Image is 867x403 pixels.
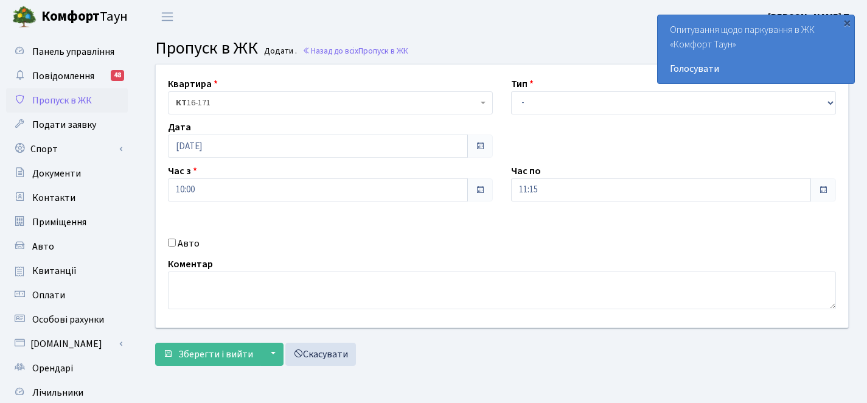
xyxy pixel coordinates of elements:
[32,216,86,229] span: Приміщення
[670,61,842,76] a: Голосувати
[6,356,128,380] a: Орендарі
[168,77,218,91] label: Квартира
[32,94,92,107] span: Пропуск в ЖК
[6,113,128,137] a: Подати заявку
[511,77,534,91] label: Тип
[32,191,75,205] span: Контакти
[176,97,187,109] b: КТ
[6,161,128,186] a: Документи
[32,264,77,278] span: Квитанції
[6,234,128,259] a: Авто
[6,307,128,332] a: Особові рахунки
[6,64,128,88] a: Повідомлення48
[6,186,128,210] a: Контакти
[6,137,128,161] a: Спорт
[6,283,128,307] a: Оплати
[658,15,854,83] div: Опитування щодо паркування в ЖК «Комфорт Таун»
[41,7,100,26] b: Комфорт
[32,118,96,131] span: Подати заявку
[168,164,197,178] label: Час з
[32,45,114,58] span: Панель управління
[285,343,356,366] a: Скасувати
[32,362,73,375] span: Орендарі
[511,164,541,178] label: Час по
[168,91,493,114] span: <b>КТ</b>&nbsp;&nbsp;&nbsp;&nbsp;16-171
[41,7,128,27] span: Таун
[6,40,128,64] a: Панель управління
[768,10,852,24] a: [PERSON_NAME] П.
[841,16,853,29] div: ×
[6,88,128,113] a: Пропуск в ЖК
[358,45,408,57] span: Пропуск в ЖК
[111,70,124,81] div: 48
[178,348,253,361] span: Зберегти і вийти
[168,120,191,135] label: Дата
[178,236,200,251] label: Авто
[155,36,258,60] span: Пропуск в ЖК
[155,343,261,366] button: Зберегти і вийти
[6,259,128,283] a: Квитанції
[152,7,183,27] button: Переключити навігацію
[32,289,65,302] span: Оплати
[302,45,408,57] a: Назад до всіхПропуск в ЖК
[262,46,297,57] small: Додати .
[6,332,128,356] a: [DOMAIN_NAME]
[12,5,37,29] img: logo.png
[32,69,94,83] span: Повідомлення
[32,386,83,399] span: Лічильники
[176,97,478,109] span: <b>КТ</b>&nbsp;&nbsp;&nbsp;&nbsp;16-171
[32,240,54,253] span: Авто
[168,257,213,272] label: Коментар
[32,167,81,180] span: Документи
[32,313,104,326] span: Особові рахунки
[6,210,128,234] a: Приміщення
